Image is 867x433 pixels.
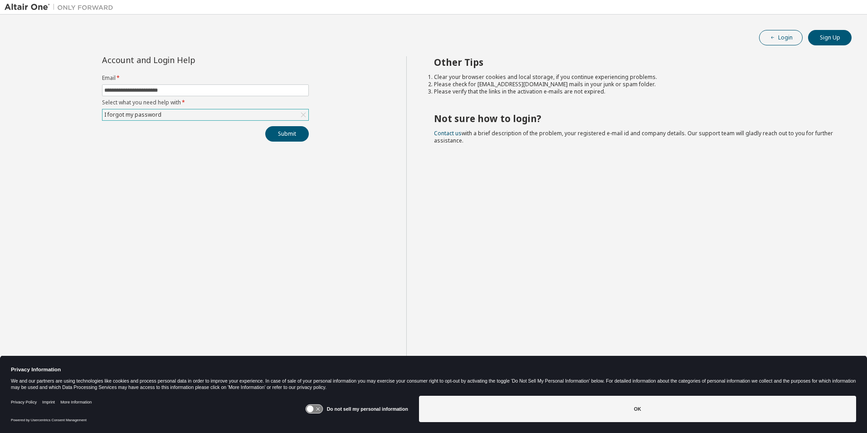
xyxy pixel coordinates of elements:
[434,129,833,144] span: with a brief description of the problem, your registered e-mail id and company details. Our suppo...
[808,30,852,45] button: Sign Up
[434,113,836,124] h2: Not sure how to login?
[434,74,836,81] li: Clear your browser cookies and local storage, if you continue experiencing problems.
[102,109,308,120] div: I forgot my password
[265,126,309,142] button: Submit
[103,110,163,120] div: I forgot my password
[434,81,836,88] li: Please check for [EMAIL_ADDRESS][DOMAIN_NAME] mails in your junk or spam folder.
[759,30,803,45] button: Login
[5,3,118,12] img: Altair One
[434,56,836,68] h2: Other Tips
[102,56,268,64] div: Account and Login Help
[434,88,836,95] li: Please verify that the links in the activation e-mails are not expired.
[102,74,309,82] label: Email
[102,99,309,106] label: Select what you need help with
[434,129,462,137] a: Contact us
